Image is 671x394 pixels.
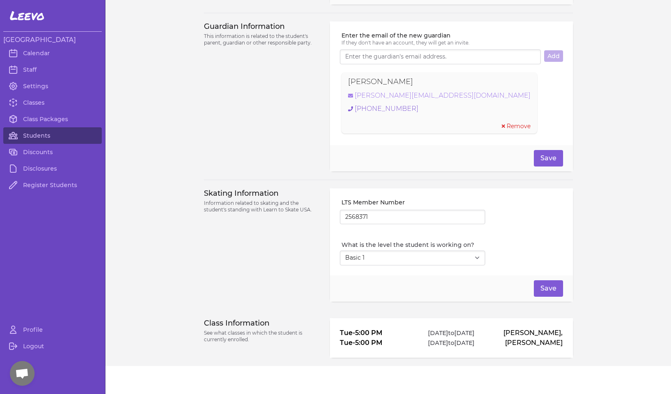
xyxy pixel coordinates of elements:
[341,198,485,206] label: LTS Member Number
[3,144,102,160] a: Discounts
[534,280,563,297] button: Save
[3,338,102,354] a: Logout
[491,338,563,348] p: [PERSON_NAME]
[507,122,531,130] span: Remove
[534,150,563,167] button: Save
[3,111,102,127] a: Class Packages
[3,177,102,193] a: Register Students
[204,330,320,343] p: See what classes in which the student is currently enrolled.
[3,321,102,338] a: Profile
[10,8,44,23] span: Leevo
[204,21,320,31] h3: Guardian Information
[341,31,563,40] label: Enter the email of the new guardian
[204,318,320,328] h3: Class Information
[3,78,102,94] a: Settings
[491,328,563,338] p: [PERSON_NAME],
[341,40,563,46] p: If they don't have an account, they will get an invite.
[340,328,412,338] p: Tue - 5:00 PM
[340,49,540,64] input: Enter the guardian's email address.
[3,94,102,111] a: Classes
[348,104,531,114] a: [PHONE_NUMBER]
[415,339,487,347] p: [DATE] to [DATE]
[348,76,413,87] p: [PERSON_NAME]
[340,210,485,225] input: LTS or USFSA number
[204,188,320,198] h3: Skating Information
[3,127,102,144] a: Students
[341,241,485,249] label: What is the level the student is working on?
[3,160,102,177] a: Disclosures
[204,33,320,46] p: This information is related to the student's parent, guardian or other responsible party.
[544,50,563,62] button: Add
[3,45,102,61] a: Calendar
[10,361,35,386] div: Open chat
[502,122,531,130] button: Remove
[3,35,102,45] h3: [GEOGRAPHIC_DATA]
[340,338,412,348] p: Tue - 5:00 PM
[348,91,531,101] a: [PERSON_NAME][EMAIL_ADDRESS][DOMAIN_NAME]
[3,61,102,78] a: Staff
[415,329,487,337] p: [DATE] to [DATE]
[204,200,320,213] p: Information related to skating and the student's standing with Learn to Skate USA.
